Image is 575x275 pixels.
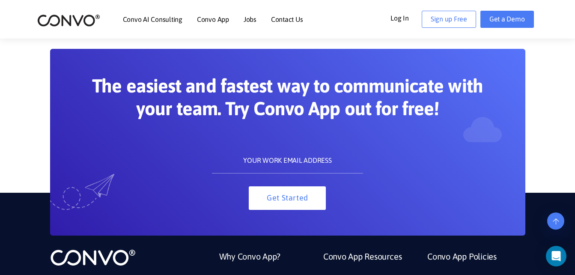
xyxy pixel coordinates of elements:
h2: The easiest and fastest way to communicate with your team. Try Convo App out for free! [91,75,485,126]
div: Open Intercom Messenger [546,246,566,266]
button: Get Started [249,186,326,210]
img: logo_not_found [50,248,136,266]
input: YOUR WORK EMAIL ADDRESS [212,148,363,173]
